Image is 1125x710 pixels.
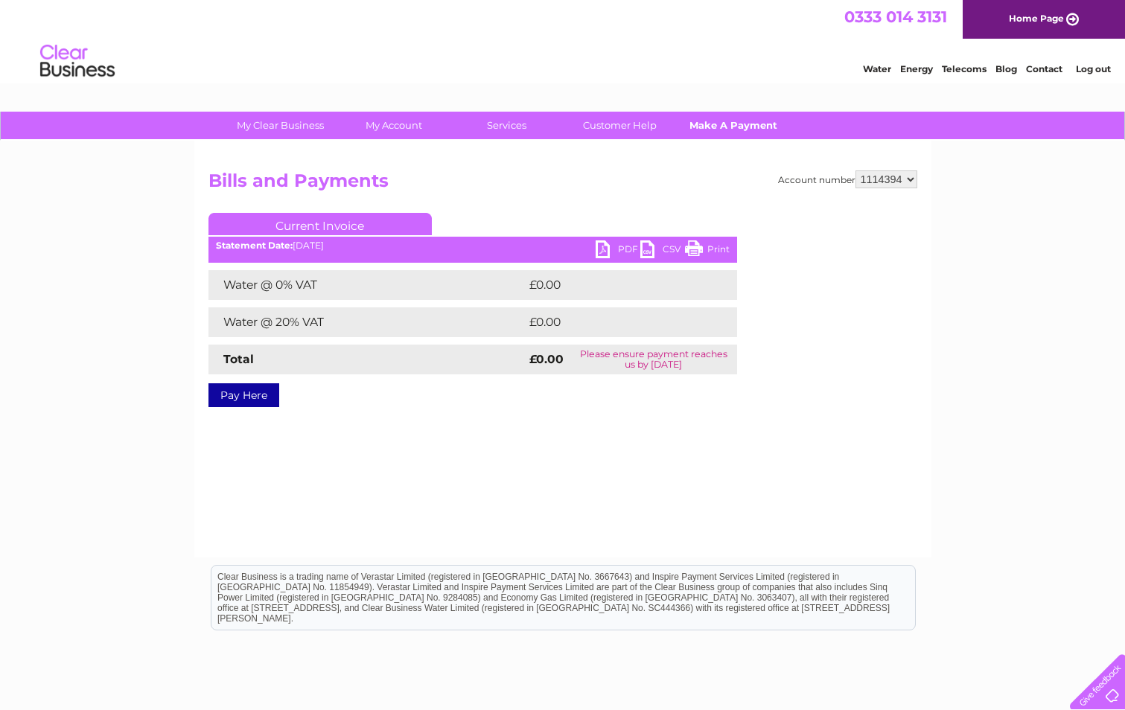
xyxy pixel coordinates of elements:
a: PDF [596,240,640,262]
a: My Clear Business [219,112,342,139]
a: Make A Payment [672,112,794,139]
td: Water @ 0% VAT [208,270,526,300]
a: Contact [1026,63,1062,74]
a: 0333 014 3131 [844,7,947,26]
td: Water @ 20% VAT [208,307,526,337]
a: Current Invoice [208,213,432,235]
strong: £0.00 [529,352,564,366]
h2: Bills and Payments [208,170,917,199]
b: Statement Date: [216,240,293,251]
td: £0.00 [526,270,703,300]
a: Energy [900,63,933,74]
a: CSV [640,240,685,262]
a: Blog [995,63,1017,74]
a: Services [445,112,568,139]
a: Water [863,63,891,74]
div: Account number [778,170,917,188]
a: Customer Help [558,112,681,139]
a: My Account [332,112,455,139]
a: Pay Here [208,383,279,407]
a: Telecoms [942,63,987,74]
img: logo.png [39,39,115,84]
a: Print [685,240,730,262]
a: Log out [1076,63,1111,74]
td: £0.00 [526,307,703,337]
strong: Total [223,352,254,366]
div: Clear Business is a trading name of Verastar Limited (registered in [GEOGRAPHIC_DATA] No. 3667643... [211,8,915,72]
td: Please ensure payment reaches us by [DATE] [570,345,737,374]
div: [DATE] [208,240,737,251]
